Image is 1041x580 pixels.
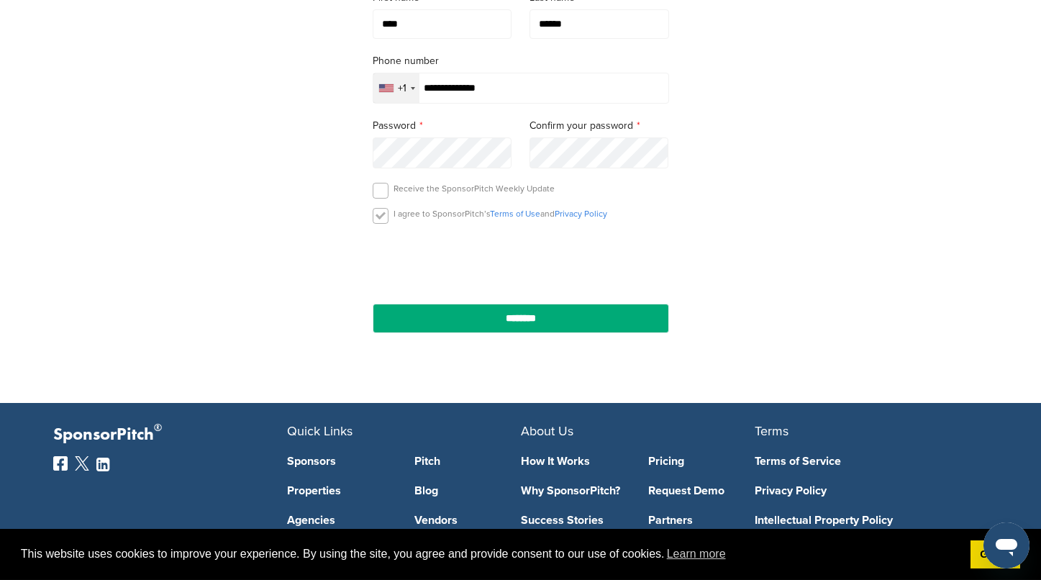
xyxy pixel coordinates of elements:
a: Pitch [414,456,521,467]
a: Intellectual Property Policy [755,515,967,526]
div: +1 [398,83,406,94]
a: Privacy Policy [555,209,607,219]
a: Why SponsorPitch? [521,485,627,497]
a: Agencies [287,515,394,526]
span: Quick Links [287,423,353,439]
p: Receive the SponsorPitch Weekly Update [394,183,555,194]
p: I agree to SponsorPitch’s and [394,208,607,219]
label: Password [373,118,512,134]
img: Twitter [75,456,89,471]
label: Phone number [373,53,669,69]
a: Terms of Use [490,209,540,219]
a: Pricing [648,456,755,467]
span: Terms [755,423,788,439]
span: About Us [521,423,573,439]
a: Properties [287,485,394,497]
p: SponsorPitch [53,425,287,445]
label: Confirm your password [529,118,669,134]
a: Terms of Service [755,456,967,467]
a: dismiss cookie message [970,540,1020,569]
iframe: reCAPTCHA [439,240,603,283]
a: learn more about cookies [665,543,728,565]
a: Request Demo [648,485,755,497]
iframe: Button to launch messaging window [983,522,1029,568]
div: Selected country [373,73,419,103]
a: Success Stories [521,515,627,526]
a: Sponsors [287,456,394,467]
img: Facebook [53,456,68,471]
span: ® [154,419,162,437]
span: This website uses cookies to improve your experience. By using the site, you agree and provide co... [21,543,959,565]
a: Privacy Policy [755,485,967,497]
a: How It Works [521,456,627,467]
a: Partners [648,515,755,526]
a: Blog [414,485,521,497]
a: Vendors [414,515,521,526]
